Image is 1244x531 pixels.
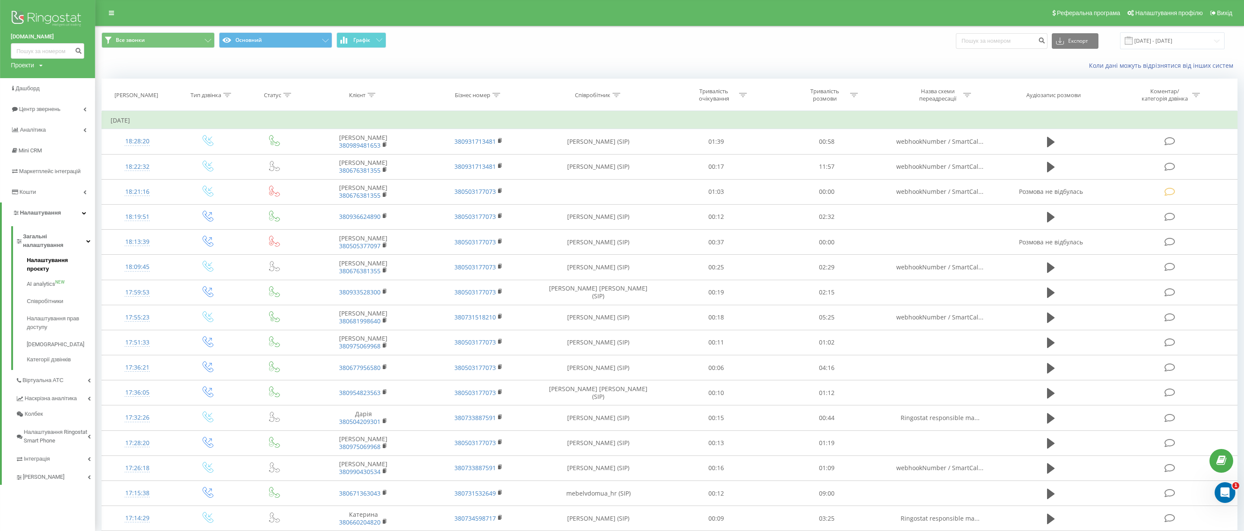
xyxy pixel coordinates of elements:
[27,297,63,306] span: Співробітники
[306,179,421,204] td: [PERSON_NAME]
[536,204,660,229] td: [PERSON_NAME] (SIP)
[771,405,882,430] td: 00:44
[660,455,771,480] td: 00:16
[16,85,40,92] span: Дашборд
[23,473,64,481] span: [PERSON_NAME]
[771,230,882,255] td: 00:00
[771,204,882,229] td: 02:32
[339,442,381,451] a: 380975069968
[11,43,84,59] input: Пошук за номером
[16,406,95,422] a: Колбек
[771,179,882,204] td: 00:00
[111,133,164,150] div: 18:28:20
[114,92,158,99] div: [PERSON_NAME]
[339,166,381,174] a: 380676381355
[660,204,771,229] td: 00:12
[536,455,660,480] td: [PERSON_NAME] (SIP)
[25,410,43,418] span: Колбек
[19,168,81,174] span: Маркетплейс інтеграцій
[536,154,660,179] td: [PERSON_NAME] (SIP)
[339,468,381,476] a: 380990430534
[339,489,381,497] a: 380671363043
[1135,9,1203,16] span: Налаштування профілю
[575,92,610,99] div: Співробітник
[660,230,771,255] td: 00:37
[536,430,660,455] td: [PERSON_NAME] (SIP)
[771,305,882,330] td: 05:25
[25,394,77,403] span: Наскрізна аналітика
[339,191,381,199] a: 380676381355
[454,514,496,522] a: 380734598717
[24,428,88,445] span: Налаштування Ringostat Smart Phone
[896,187,984,196] span: webhookNumber / SmartCal...
[306,154,421,179] td: [PERSON_NAME]
[454,137,496,145] a: 380931713481
[536,230,660,255] td: [PERSON_NAME] (SIP)
[190,92,221,99] div: Тип дзвінка
[660,405,771,430] td: 00:15
[16,449,95,467] a: Інтеграція
[339,288,381,296] a: 380933528300
[771,506,882,531] td: 03:25
[536,255,660,280] td: [PERSON_NAME] (SIP)
[536,129,660,154] td: [PERSON_NAME] (SIP)
[19,147,42,154] span: Mini CRM
[306,129,421,154] td: [PERSON_NAME]
[111,510,164,527] div: 17:14:29
[20,209,61,216] span: Налаштування
[1052,33,1098,49] button: Експорт
[454,464,496,472] a: 380733887591
[111,183,164,200] div: 18:21:16
[111,359,164,376] div: 17:36:21
[896,313,984,321] span: webhookNumber / SmartCal...
[660,305,771,330] td: 00:18
[771,430,882,455] td: 01:19
[454,212,496,221] a: 380503177073
[306,305,421,330] td: [PERSON_NAME]
[1232,482,1239,489] span: 1
[27,256,91,273] span: Налаштування проєкту
[536,405,660,430] td: [PERSON_NAME] (SIP)
[455,92,490,99] div: Бізнес номер
[536,280,660,305] td: [PERSON_NAME] [PERSON_NAME] (SIP)
[454,363,496,372] a: 380503177073
[660,380,771,405] td: 00:10
[116,37,145,44] span: Все звонки
[27,314,91,332] span: Налаштування прав доступу
[454,439,496,447] a: 380503177073
[27,336,95,353] a: [DEMOGRAPHIC_DATA]
[1139,88,1190,102] div: Коментар/категорія дзвінка
[771,481,882,506] td: 09:00
[111,158,164,175] div: 18:22:32
[27,280,55,288] span: AI analytics
[306,455,421,480] td: [PERSON_NAME]
[660,154,771,179] td: 00:17
[901,414,980,422] span: Ringostat responsible ma...
[896,464,984,472] span: webhookNumber / SmartCal...
[454,187,496,196] a: 380503177073
[349,92,365,99] div: Клієнт
[306,405,421,430] td: Дарія
[660,481,771,506] td: 00:12
[339,212,381,221] a: 380936624890
[339,141,381,149] a: 380989481653
[23,232,86,250] span: Загальні налаштування
[454,288,496,296] a: 380503177073
[27,340,84,349] span: [DEMOGRAPHIC_DATA]
[660,179,771,204] td: 01:03
[1057,9,1120,16] span: Реферальна програма
[660,255,771,280] td: 00:25
[111,259,164,275] div: 18:09:45
[896,137,984,145] span: webhookNumber / SmartCal...
[339,267,381,275] a: 380676381355
[2,202,95,223] a: Налаштування
[16,388,95,406] a: Наскрізна аналітика
[771,255,882,280] td: 02:29
[771,154,882,179] td: 11:57
[660,280,771,305] td: 00:19
[802,88,848,102] div: Тривалість розмови
[454,338,496,346] a: 380503177073
[27,275,95,293] a: AI analyticsNEW
[16,467,95,485] a: [PERSON_NAME]
[16,370,95,388] a: Віртуальна АТС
